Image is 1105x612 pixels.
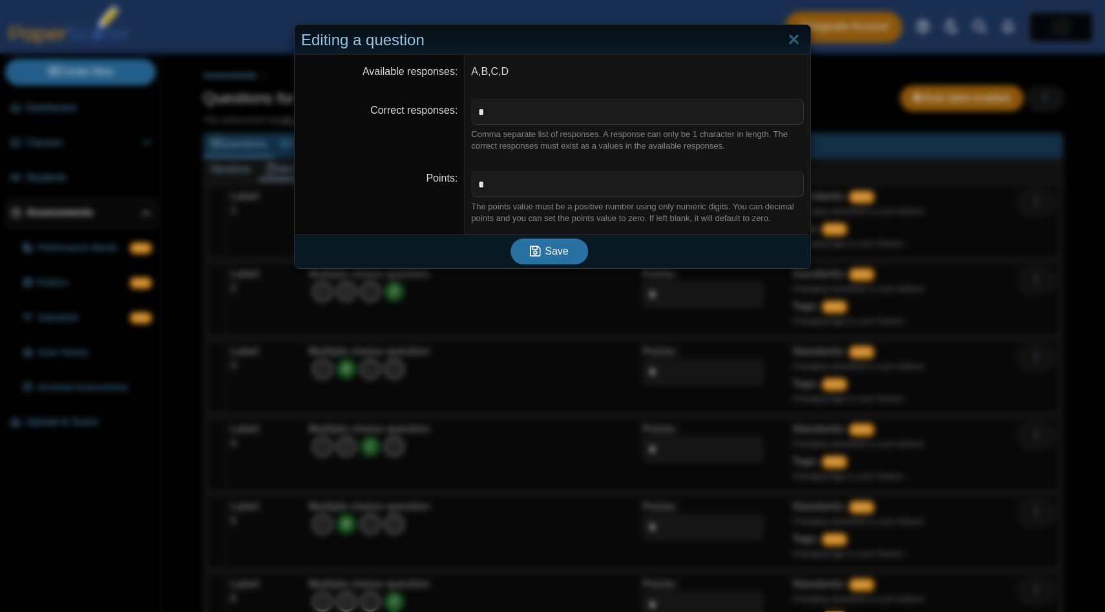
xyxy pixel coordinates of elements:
[363,66,458,77] label: Available responses
[545,246,568,257] span: Save
[370,105,458,116] label: Correct responses
[471,201,804,224] div: The points value must be a positive number using only numeric digits. You can decimal points and ...
[510,238,588,264] button: Save
[471,129,804,152] div: Comma separate list of responses. A response can only be 1 character in length. The correct respo...
[295,25,810,56] div: Editing a question
[465,55,810,89] dd: A,B,C,D
[784,29,804,51] a: Close
[426,173,458,184] label: Points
